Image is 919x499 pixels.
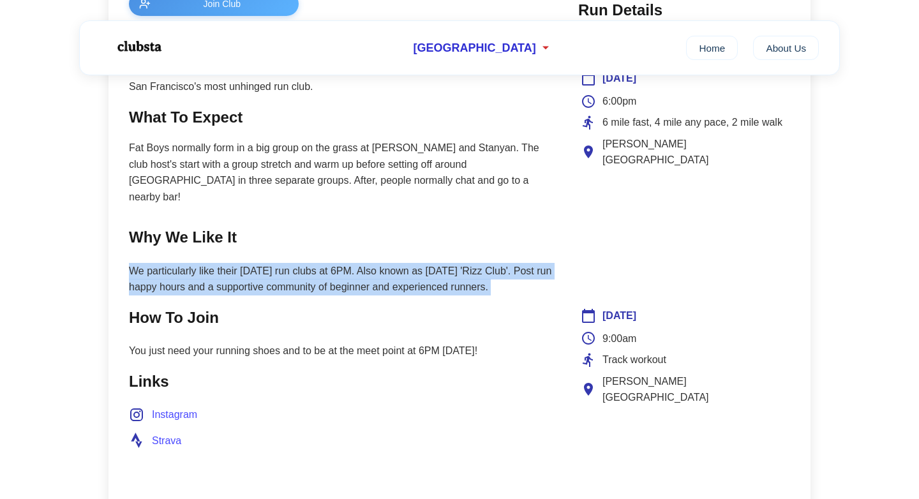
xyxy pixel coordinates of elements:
a: Instagram [129,406,197,423]
a: Home [686,36,738,60]
span: [PERSON_NAME][GEOGRAPHIC_DATA] [602,373,788,406]
p: San Francisco's most unhinged run club. [129,78,553,95]
span: Strava [152,433,181,449]
span: Instagram [152,406,197,423]
a: Strava [129,433,181,449]
span: [DATE] [602,308,636,324]
p: Fat Boys normally form in a big group on the grass at [PERSON_NAME] and Stanyan. The club host's ... [129,140,553,205]
span: [PERSON_NAME][GEOGRAPHIC_DATA] [602,136,788,168]
p: We particularly like their [DATE] run clubs at 6PM. Also known as [DATE] 'Rizz Club'. Post run ha... [129,263,553,295]
span: 9:00am [602,331,636,347]
h2: Links [129,369,553,394]
span: Track workout [602,352,666,368]
img: Logo [100,31,177,63]
span: [GEOGRAPHIC_DATA] [413,41,535,55]
span: 6:00pm [602,93,636,110]
a: About Us [753,36,819,60]
span: 6 mile fast, 4 mile any pace, 2 mile walk [602,114,782,131]
h2: What To Expect [129,105,553,130]
iframe: Club Location Map [581,181,788,277]
h2: Why We Like It [129,225,553,250]
h2: How To Join [129,306,553,330]
p: You just need your running shoes and to be at the meet point at 6PM [DATE]! [129,343,553,359]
